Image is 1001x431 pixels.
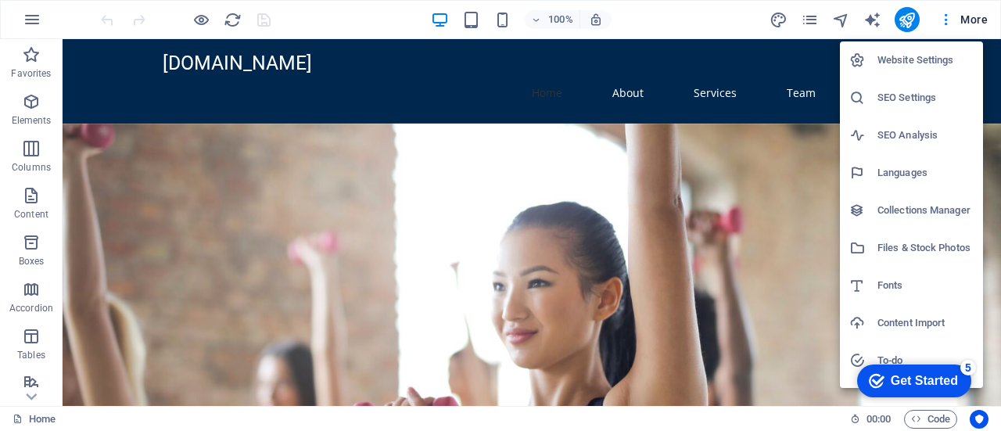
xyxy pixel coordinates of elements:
h6: Languages [877,163,974,182]
div: Get Started [42,17,109,31]
h6: Website Settings [877,51,974,70]
h6: Collections Manager [877,201,974,220]
h6: Content Import [877,314,974,332]
h6: To-do [877,351,974,370]
div: Get Started 5 items remaining, 0% complete [9,8,123,41]
h6: SEO Analysis [877,126,974,145]
div: 5 [112,3,127,19]
h6: SEO Settings [877,88,974,107]
h6: Files & Stock Photos [877,239,974,257]
h6: Fonts [877,276,974,295]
